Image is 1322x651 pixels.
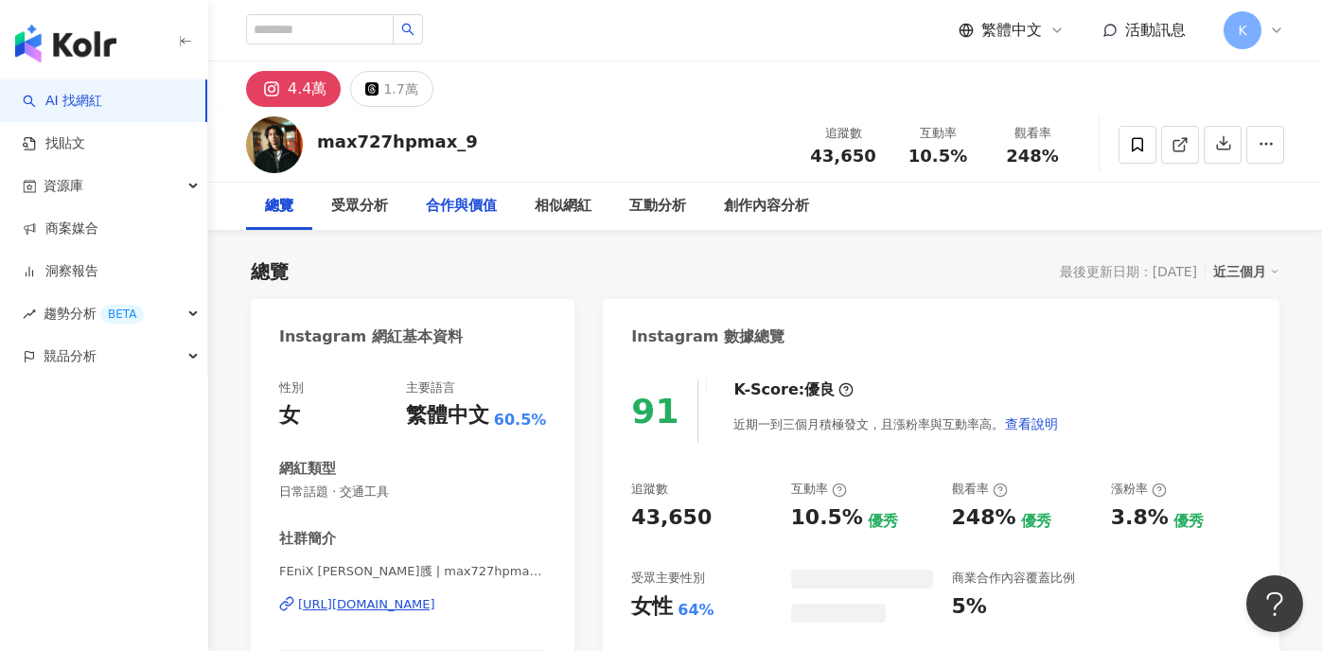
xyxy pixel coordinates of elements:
[1173,511,1204,532] div: 優秀
[331,195,388,218] div: 受眾分析
[279,484,546,501] span: 日常話題 · 交通工具
[908,147,967,166] span: 10.5%
[23,92,102,111] a: searchAI 找網紅
[952,481,1008,498] div: 觀看率
[629,195,686,218] div: 互動分析
[631,592,673,622] div: 女性
[1004,405,1059,443] button: 查看說明
[1005,416,1058,431] span: 查看說明
[952,570,1075,587] div: 商業合作內容覆蓋比例
[494,410,547,431] span: 60.5%
[868,511,898,532] div: 優秀
[1111,481,1167,498] div: 漲粉率
[1125,21,1186,39] span: 活動訊息
[535,195,591,218] div: 相似網紅
[401,23,414,36] span: search
[791,503,863,533] div: 10.5%
[100,305,144,324] div: BETA
[1060,264,1197,279] div: 最後更新日期：[DATE]
[279,563,546,580] span: FEniX [PERSON_NAME]臒 | max727hpmax_9
[631,570,705,587] div: 受眾主要性別
[44,292,144,335] span: 趨勢分析
[810,146,875,166] span: 43,650
[251,258,289,285] div: 總覽
[733,405,1059,443] div: 近期一到三個月積極發文，且漲粉率與互動率高。
[23,262,98,281] a: 洞察報告
[678,600,714,621] div: 64%
[383,76,417,102] div: 1.7萬
[724,195,809,218] div: 創作內容分析
[1021,511,1051,532] div: 優秀
[298,596,435,613] div: [URL][DOMAIN_NAME]
[733,379,854,400] div: K-Score :
[807,124,879,143] div: 追蹤數
[246,116,303,173] img: KOL Avatar
[279,529,336,549] div: 社群簡介
[631,503,712,533] div: 43,650
[952,503,1016,533] div: 248%
[23,220,98,238] a: 商案媒合
[996,124,1068,143] div: 觀看率
[804,379,835,400] div: 優良
[44,165,83,207] span: 資源庫
[631,481,668,498] div: 追蹤數
[317,130,478,153] div: max727hpmax_9
[1246,575,1303,632] iframe: Help Scout Beacon - Open
[279,326,463,347] div: Instagram 網紅基本資料
[279,596,546,613] a: [URL][DOMAIN_NAME]
[791,481,847,498] div: 互動率
[981,20,1042,41] span: 繁體中文
[631,392,679,431] div: 91
[23,308,36,321] span: rise
[279,459,336,479] div: 網紅類型
[44,335,97,378] span: 競品分析
[631,326,784,347] div: Instagram 數據總覽
[1111,503,1169,533] div: 3.8%
[279,379,304,396] div: 性別
[265,195,293,218] div: 總覽
[288,76,326,102] div: 4.4萬
[902,124,974,143] div: 互動率
[426,195,497,218] div: 合作與價值
[279,401,300,431] div: 女
[1238,20,1246,41] span: K
[406,379,455,396] div: 主要語言
[1006,147,1059,166] span: 248%
[1213,259,1279,284] div: 近三個月
[350,71,432,107] button: 1.7萬
[952,592,987,622] div: 5%
[246,71,341,107] button: 4.4萬
[406,401,489,431] div: 繁體中文
[15,25,116,62] img: logo
[23,134,85,153] a: 找貼文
